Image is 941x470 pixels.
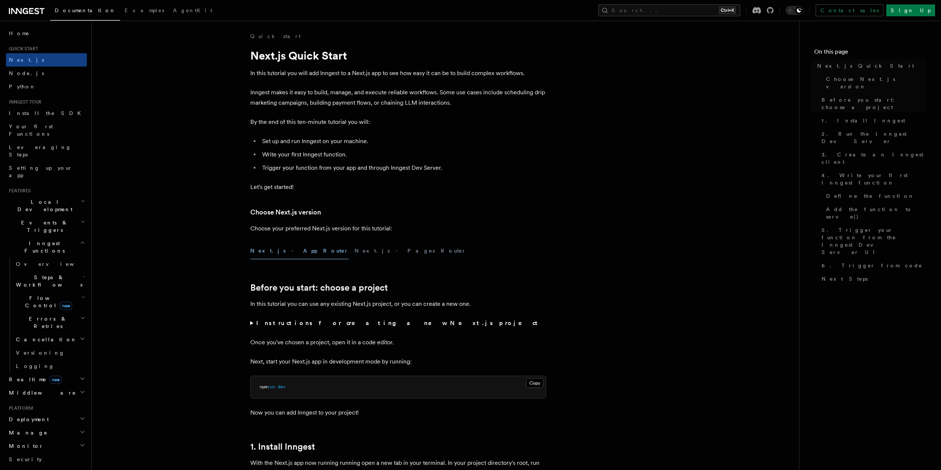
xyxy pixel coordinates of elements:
[13,291,87,312] button: Flow Controlnew
[822,262,923,269] span: 6. Trigger from code
[822,172,926,186] span: 4. Write your first Inngest function
[6,237,87,257] button: Inngest Functions
[6,80,87,93] a: Python
[6,376,62,383] span: Realtime
[819,114,926,127] a: 1. Install Inngest
[9,30,30,37] span: Home
[814,47,926,59] h4: On this page
[822,151,926,166] span: 3. Create an Inngest client
[355,243,466,259] button: Next.js - Pages Router
[250,299,546,309] p: In this tutorial you can use any existing Next.js project, or you can create a new one.
[250,356,546,367] p: Next, start your Next.js app in development mode by running:
[6,99,41,105] span: Inngest tour
[16,261,92,267] span: Overview
[6,373,87,386] button: Realtimenew
[173,7,212,13] span: AgentKit
[16,350,65,356] span: Versioning
[250,283,388,293] a: Before you start: choose a project
[250,337,546,348] p: Once you've chosen a project, open it in a code editor.
[819,259,926,272] a: 6. Trigger from code
[13,271,87,291] button: Steps & Workflows
[822,96,926,111] span: Before you start: choose a project
[6,195,87,216] button: Local Development
[6,120,87,141] a: Your first Functions
[260,163,546,173] li: Trigger your function from your app and through Inngest Dev Server.
[6,106,87,120] a: Install the SDK
[6,386,87,399] button: Middleware
[6,188,31,194] span: Features
[13,336,77,343] span: Cancellation
[250,207,321,217] a: Choose Next.js version
[823,189,926,203] a: Define the function
[6,219,81,234] span: Events & Triggers
[819,148,926,169] a: 3. Create an Inngest client
[6,27,87,40] a: Home
[9,110,85,116] span: Install the SDK
[278,384,285,389] span: dev
[250,49,546,62] h1: Next.js Quick Start
[6,453,87,466] a: Security
[13,315,80,330] span: Errors & Retries
[16,363,54,369] span: Logging
[9,144,71,158] span: Leveraging Steps
[6,216,87,237] button: Events & Triggers
[50,376,62,384] span: new
[250,442,315,452] a: 1. Install Inngest
[6,240,80,254] span: Inngest Functions
[822,275,868,283] span: Next Steps
[13,359,87,373] a: Logging
[9,456,42,462] span: Security
[826,75,926,90] span: Choose Next.js version
[13,257,87,271] a: Overview
[9,57,44,63] span: Next.js
[526,378,544,388] button: Copy
[250,243,349,259] button: Next.js - App Router
[13,294,81,309] span: Flow Control
[250,33,301,40] a: Quick start
[120,2,169,20] a: Examples
[250,223,546,234] p: Choose your preferred Next.js version for this tutorial:
[823,203,926,223] a: Add the function to serve()
[814,59,926,72] a: Next.js Quick Start
[256,319,541,327] strong: Instructions for creating a new Next.js project
[250,68,546,78] p: In this tutorial you will add Inngest to a Next.js app to see how easy it can be to build complex...
[260,136,546,146] li: Set up and run Inngest on your machine.
[250,87,546,108] p: Inngest makes it easy to build, manage, and execute reliable workflows. Some use cases include sc...
[13,312,87,333] button: Errors & Retries
[823,72,926,93] a: Choose Next.js version
[816,4,883,16] a: Contact sales
[6,413,87,426] button: Deployment
[598,4,740,16] button: Search...Ctrl+K
[6,67,87,80] a: Node.js
[886,4,935,16] a: Sign Up
[9,84,36,89] span: Python
[267,384,275,389] span: run
[6,416,49,423] span: Deployment
[819,272,926,285] a: Next Steps
[819,223,926,259] a: 5. Trigger your function from the Inngest Dev Server UI
[13,346,87,359] a: Versioning
[819,169,926,189] a: 4. Write your first Inngest function
[260,384,267,389] span: npm
[250,408,546,418] p: Now you can add Inngest to your project!
[822,226,926,256] span: 5. Trigger your function from the Inngest Dev Server UI
[6,439,87,453] button: Monitor
[13,274,82,288] span: Steps & Workflows
[50,2,120,21] a: Documentation
[9,165,72,178] span: Setting up your app
[817,62,914,70] span: Next.js Quick Start
[6,405,33,411] span: Platform
[6,426,87,439] button: Manage
[819,93,926,114] a: Before you start: choose a project
[6,429,48,436] span: Manage
[6,198,81,213] span: Local Development
[125,7,164,13] span: Examples
[169,2,217,20] a: AgentKit
[6,161,87,182] a: Setting up your app
[822,130,926,145] span: 2. Run the Inngest Dev Server
[9,70,44,76] span: Node.js
[6,53,87,67] a: Next.js
[822,117,905,124] span: 1. Install Inngest
[13,333,87,346] button: Cancellation
[6,442,44,450] span: Monitor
